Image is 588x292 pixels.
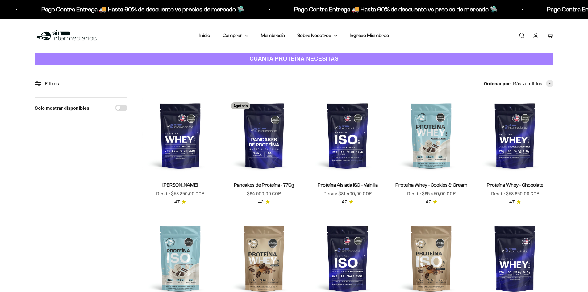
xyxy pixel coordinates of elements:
[513,79,542,87] span: Más vendidos
[234,182,294,188] a: Pancakes de Proteína - 770g
[426,199,437,205] a: 4.74.7 de 5.0 estrellas
[39,4,242,14] p: Pago Contra Entrega 🚚 Hasta 60% de descuento vs precios de mercado 🛸
[395,182,467,188] a: Proteína Whey - Cookies & Cream
[297,32,337,40] summary: Sobre Nosotros
[513,79,553,87] button: Más vendidos
[509,199,521,205] a: 4.74.7 de 5.0 estrellas
[156,189,204,197] sale-price: Desde $58.850,00 COP
[261,33,285,38] a: Membresía
[342,199,353,205] a: 4.74.7 de 5.0 estrellas
[35,104,89,112] label: Solo mostrar disponibles
[292,4,495,14] p: Pago Contra Entrega 🚚 Hasta 60% de descuento vs precios de mercado 🛸
[487,182,543,188] a: Proteína Whey - Chocolate
[223,32,248,40] summary: Comprar
[199,33,210,38] a: Inicio
[247,189,281,197] sale-price: $64.900,00 COP
[407,189,456,197] sale-price: Desde $65.450,00 COP
[491,189,539,197] sale-price: Desde $58.850,00 COP
[323,189,372,197] sale-price: Desde $81.400,00 COP
[258,199,264,205] span: 4.2
[174,199,180,205] span: 4.7
[35,79,127,87] div: Filtros
[249,55,339,62] strong: CUANTA PROTEÍNA NECESITAS
[35,53,553,65] a: CUANTA PROTEÍNA NECESITAS
[509,199,515,205] span: 4.7
[484,79,512,87] span: Ordenar por:
[342,199,347,205] span: 4.7
[162,182,198,188] a: [PERSON_NAME]
[258,199,270,205] a: 4.24.2 de 5.0 estrellas
[318,182,378,188] a: Proteína Aislada ISO - Vainilla
[350,33,389,38] a: Ingreso Miembros
[426,199,431,205] span: 4.7
[174,199,186,205] a: 4.74.7 de 5.0 estrellas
